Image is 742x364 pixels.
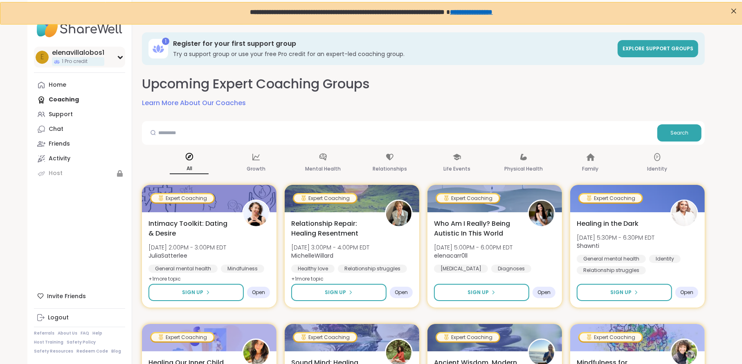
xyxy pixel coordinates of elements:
span: 1 Pro credit [62,58,88,65]
a: Learn More About Our Coaches [142,98,246,108]
b: MichelleWillard [291,252,333,260]
div: [MEDICAL_DATA] [434,265,488,273]
h3: Try a support group or use your free Pro credit for an expert-led coaching group. [173,50,613,58]
div: General mental health [577,255,646,263]
img: ShareWell Nav Logo [34,13,125,42]
div: 1 [162,38,169,45]
span: Open [252,289,265,296]
p: Family [582,164,599,174]
div: Support [49,110,73,119]
div: Expert Coaching [294,194,356,202]
a: Host [34,166,125,181]
span: e [40,52,44,63]
span: Open [680,289,693,296]
button: Sign Up [148,284,244,301]
div: Relationship struggles [338,265,407,273]
button: Sign Up [291,284,387,301]
div: Mindfulness [221,265,264,273]
span: Sign Up [611,289,632,296]
div: Logout [48,314,69,322]
p: Relationships [373,164,407,174]
a: Redeem Code [76,348,108,354]
div: Expert Coaching [151,194,214,202]
a: Help [92,330,102,336]
span: Relationship Repair: Healing Resentment [291,219,376,238]
div: Activity [49,155,70,163]
a: Chat [34,122,125,137]
h2: Upcoming Expert Coaching Groups [142,75,370,93]
p: Identity [648,164,668,174]
p: Physical Health [504,164,543,174]
span: Healing in the Dark [577,219,639,229]
p: Growth [247,164,265,174]
a: Activity [34,151,125,166]
span: Explore support groups [623,45,693,52]
span: [DATE] 5:30PM - 6:30PM EDT [577,234,654,242]
div: Home [49,81,66,89]
div: Relationship struggles [577,266,646,274]
a: About Us [58,330,77,336]
button: Sign Up [577,284,672,301]
a: FAQ [81,330,89,336]
span: Intimacy Toolkit: Dating & Desire [148,219,233,238]
span: Search [670,129,688,137]
b: JuliaSatterlee [148,252,187,260]
img: MichelleWillard [386,201,411,226]
span: Who Am I Really? Being Autistic In This World [434,219,519,238]
div: Close Step [728,3,739,14]
span: [DATE] 5:00PM - 6:00PM EDT [434,243,513,252]
h3: Register for your first support group [173,39,613,48]
a: Explore support groups [618,40,698,57]
div: Identity [649,255,681,263]
img: Shawnti [672,201,697,226]
b: Shawnti [577,242,599,250]
span: [DATE] 3:00PM - 4:00PM EDT [291,243,369,252]
div: General mental health [148,265,218,273]
div: Invite Friends [34,289,125,303]
div: Expert Coaching [437,333,499,342]
div: Expert Coaching [580,194,642,202]
p: All [170,164,209,174]
a: Referrals [34,330,54,336]
div: Chat [49,125,63,133]
button: Search [657,124,702,142]
div: Healthy love [291,265,335,273]
div: Diagnoses [491,265,531,273]
p: Life Events [443,164,470,174]
img: elenacarr0ll [529,201,554,226]
div: elenavillalobos1 [52,48,104,57]
span: Sign Up [182,289,204,296]
a: Home [34,78,125,92]
span: Open [395,289,408,296]
div: Host [49,169,63,178]
span: [DATE] 2:00PM - 3:00PM EDT [148,243,226,252]
div: Expert Coaching [294,333,356,342]
a: Host Training [34,339,63,345]
div: Expert Coaching [437,194,499,202]
div: Expert Coaching [580,333,642,342]
b: elenacarr0ll [434,252,468,260]
img: JuliaSatterlee [243,201,269,226]
p: Mental Health [305,164,341,174]
button: Sign Up [434,284,529,301]
a: Blog [111,348,121,354]
a: Safety Policy [67,339,96,345]
span: Sign Up [468,289,489,296]
a: Support [34,107,125,122]
span: Open [537,289,551,296]
a: Friends [34,137,125,151]
div: Friends [49,140,70,148]
span: Sign Up [325,289,346,296]
a: Safety Resources [34,348,73,354]
div: Expert Coaching [151,333,214,342]
a: Logout [34,310,125,325]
